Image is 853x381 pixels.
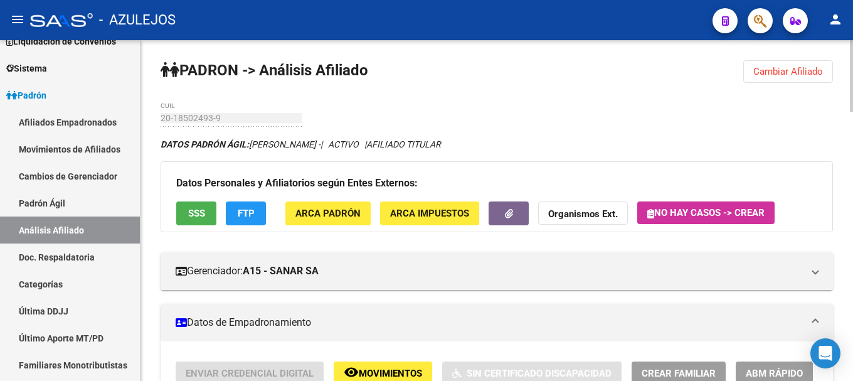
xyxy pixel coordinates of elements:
[161,139,321,149] span: [PERSON_NAME] -
[390,208,469,220] span: ARCA Impuestos
[161,139,249,149] strong: DATOS PADRÓN ÁGIL:
[344,365,359,380] mat-icon: remove_red_eye
[366,139,441,149] span: AFILIADO TITULAR
[176,264,803,278] mat-panel-title: Gerenciador:
[161,304,833,341] mat-expansion-panel-header: Datos de Empadronamiento
[380,201,479,225] button: ARCA Impuestos
[642,368,716,379] span: Crear Familiar
[161,252,833,290] mat-expansion-panel-header: Gerenciador:A15 - SANAR SA
[188,208,205,220] span: SSS
[243,264,319,278] strong: A15 - SANAR SA
[6,35,116,48] span: Liquidación de Convenios
[176,316,803,330] mat-panel-title: Datos de Empadronamiento
[161,139,441,149] i: | ACTIVO |
[161,62,368,79] strong: PADRON -> Análisis Afiliado
[828,12,843,27] mat-icon: person
[295,208,361,220] span: ARCA Padrón
[238,208,255,220] span: FTP
[186,368,314,379] span: Enviar Credencial Digital
[637,201,775,224] button: No hay casos -> Crear
[176,174,817,192] h3: Datos Personales y Afiliatorios según Entes Externos:
[6,89,46,102] span: Padrón
[647,207,765,218] span: No hay casos -> Crear
[743,60,833,83] button: Cambiar Afiliado
[99,6,176,34] span: - AZULEJOS
[753,66,823,77] span: Cambiar Afiliado
[538,201,628,225] button: Organismos Ext.
[285,201,371,225] button: ARCA Padrón
[467,368,612,379] span: Sin Certificado Discapacidad
[226,201,266,225] button: FTP
[810,338,840,368] div: Open Intercom Messenger
[6,62,47,75] span: Sistema
[548,209,618,220] strong: Organismos Ext.
[746,368,803,379] span: ABM Rápido
[176,201,216,225] button: SSS
[359,368,422,379] span: Movimientos
[10,12,25,27] mat-icon: menu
